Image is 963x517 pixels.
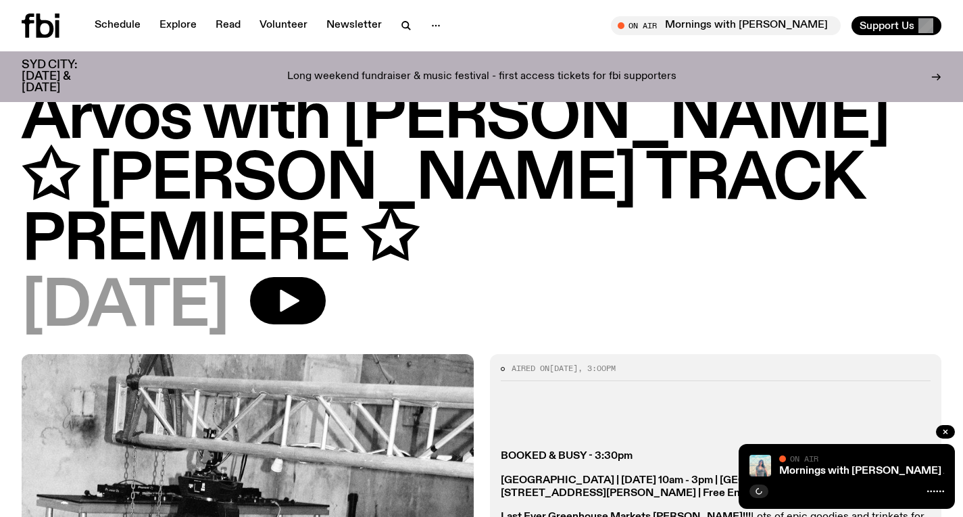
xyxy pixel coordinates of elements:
a: Schedule [87,16,149,35]
span: , 3:00pm [578,363,616,374]
button: On AirMornings with [PERSON_NAME] // GLASS ANIMALS & [GEOGRAPHIC_DATA] [611,16,841,35]
p: Long weekend fundraiser & music festival - first access tickets for fbi supporters [287,71,676,83]
h3: SYD CITY: [DATE] & [DATE] [22,59,108,94]
strong: BOOKED & BUSY - 3:30pm [501,451,633,462]
a: Read [207,16,249,35]
a: Volunteer [251,16,316,35]
h1: Arvos with [PERSON_NAME] ✩ [PERSON_NAME] TRACK PREMIERE ✩ [22,89,941,272]
span: [DATE] [22,277,228,338]
strong: [GEOGRAPHIC_DATA] | [DATE] 10am - 3pm | [GEOGRAPHIC_DATA], [STREET_ADDRESS][PERSON_NAME] | Free E... [501,475,836,499]
span: On Air [790,454,818,463]
a: Newsletter [318,16,390,35]
button: Support Us [851,16,941,35]
span: [DATE] [549,363,578,374]
span: Aired on [512,363,549,374]
span: Support Us [860,20,914,32]
a: Explore [151,16,205,35]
